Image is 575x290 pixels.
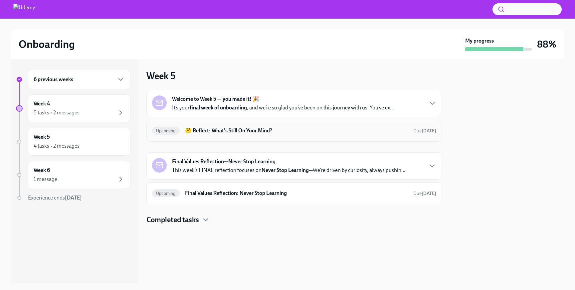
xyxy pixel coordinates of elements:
[16,94,130,122] a: Week 45 tasks • 2 messages
[34,142,80,150] div: 4 tasks • 2 messages
[172,167,405,174] p: This week’s FINAL reflection focuses on —We’re driven by curiosity, always pushin...
[413,128,436,134] span: Due
[34,167,50,174] h6: Week 6
[422,128,436,134] strong: [DATE]
[413,128,436,134] span: September 13th, 2025 10:00
[146,215,442,225] div: Completed tasks
[152,128,180,133] span: Upcoming
[190,104,247,111] strong: final week of onboarding
[13,4,35,15] img: Udemy
[172,158,276,165] strong: Final Values Reflection—Never Stop Learning
[172,95,259,103] strong: Welcome to Week 5 — you made it! 🎉
[34,76,73,83] h6: 6 previous weeks
[152,125,436,136] a: Upcoming🤔 Reflect: What's Still On Your Mind?Due[DATE]
[146,215,199,225] h4: Completed tasks
[19,38,75,51] h2: Onboarding
[34,109,80,116] div: 5 tasks • 2 messages
[185,190,408,197] h6: Final Values Reflection: Never Stop Learning
[28,70,130,89] div: 6 previous weeks
[34,176,57,183] div: 1 message
[537,38,556,50] h3: 88%
[465,37,494,45] strong: My progress
[152,188,436,199] a: UpcomingFinal Values Reflection: Never Stop LearningDue[DATE]
[16,128,130,156] a: Week 54 tasks • 2 messages
[185,127,408,134] h6: 🤔 Reflect: What's Still On Your Mind?
[28,195,82,201] span: Experience ends
[34,100,50,107] h6: Week 4
[152,191,180,196] span: Upcoming
[16,161,130,189] a: Week 61 message
[65,195,82,201] strong: [DATE]
[413,191,436,196] span: Due
[34,133,50,141] h6: Week 5
[172,104,394,111] p: It’s your , and we’re so glad you’ve been on this journey with us. You’ve ex...
[422,191,436,196] strong: [DATE]
[413,190,436,197] span: September 15th, 2025 10:00
[146,70,175,82] h3: Week 5
[262,167,309,173] strong: Never Stop Learning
